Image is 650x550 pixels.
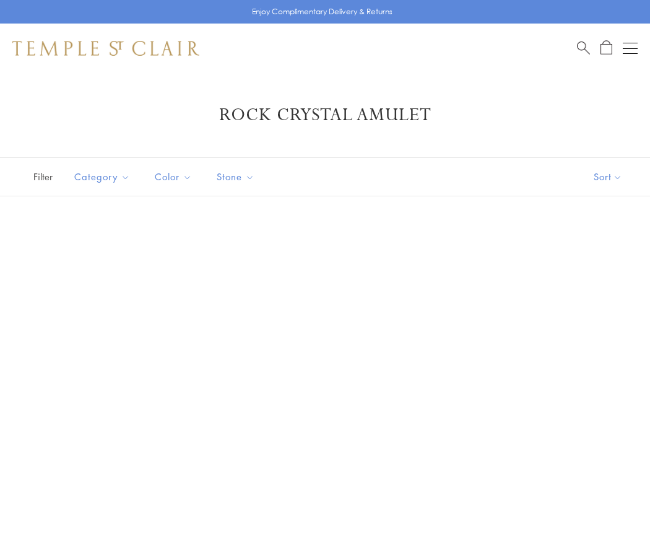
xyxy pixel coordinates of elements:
[12,41,199,56] img: Temple St. Clair
[68,169,139,185] span: Category
[600,40,612,56] a: Open Shopping Bag
[623,41,638,56] button: Open navigation
[65,163,139,191] button: Category
[577,40,590,56] a: Search
[210,169,264,185] span: Stone
[145,163,201,191] button: Color
[31,104,619,126] h1: Rock Crystal Amulet
[252,6,392,18] p: Enjoy Complimentary Delivery & Returns
[149,169,201,185] span: Color
[566,158,650,196] button: Show sort by
[207,163,264,191] button: Stone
